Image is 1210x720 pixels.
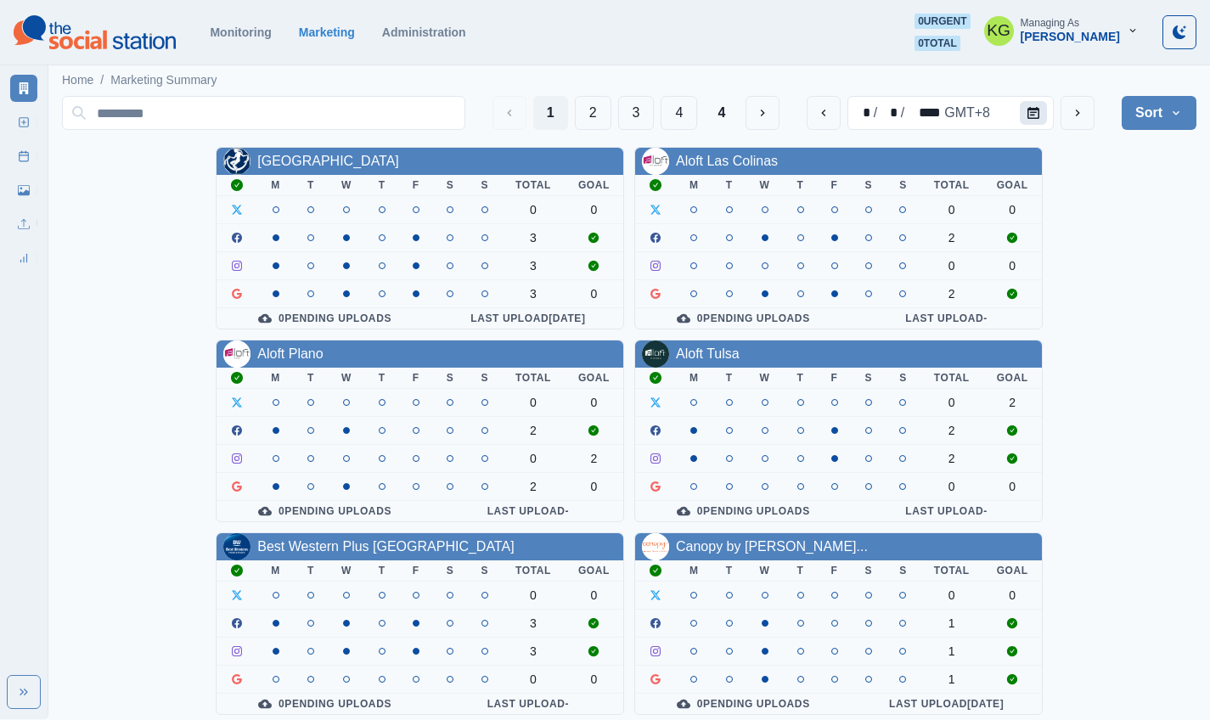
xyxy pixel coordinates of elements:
[1021,30,1120,44] div: [PERSON_NAME]
[565,560,623,582] th: Goal
[915,36,960,51] span: 0 total
[467,560,502,582] th: S
[10,109,37,136] a: New Post
[62,71,217,89] nav: breadcrumb
[661,96,697,130] button: Page 4
[934,396,970,409] div: 0
[257,539,514,554] a: Best Western Plus [GEOGRAPHIC_DATA]
[934,644,970,658] div: 1
[676,368,712,389] th: M
[784,560,818,582] th: T
[934,588,970,602] div: 0
[565,175,623,196] th: Goal
[515,588,551,602] div: 0
[642,148,669,175] img: 123161447734516
[515,396,551,409] div: 0
[578,452,610,465] div: 2
[676,175,712,196] th: M
[533,96,568,130] button: Page 1
[565,368,623,389] th: Goal
[886,560,920,582] th: S
[807,96,841,130] button: previous
[818,560,852,582] th: F
[10,75,37,102] a: Marketing Summary
[515,480,551,493] div: 2
[920,175,983,196] th: Total
[879,103,899,123] div: day
[915,14,970,29] span: 0 urgent
[257,368,294,389] th: M
[1122,96,1196,130] button: Sort
[515,452,551,465] div: 0
[515,287,551,301] div: 3
[515,616,551,630] div: 3
[62,71,93,89] a: Home
[365,175,399,196] th: T
[865,504,1028,518] div: Last Upload -
[492,96,526,130] button: Previous
[328,175,365,196] th: W
[906,103,943,123] div: year
[447,697,610,711] div: Last Upload -
[578,396,610,409] div: 0
[997,396,1028,409] div: 2
[886,368,920,389] th: S
[983,560,1042,582] th: Goal
[618,96,655,130] button: Page 3
[578,588,610,602] div: 0
[515,259,551,273] div: 3
[1061,96,1095,130] button: next
[676,346,740,361] a: Aloft Tulsa
[575,96,611,130] button: Page 2
[230,504,419,518] div: 0 Pending Uploads
[920,560,983,582] th: Total
[399,560,433,582] th: F
[784,175,818,196] th: T
[852,175,886,196] th: S
[223,533,250,560] img: 107591225556643
[433,368,468,389] th: S
[746,96,779,130] button: Next Media
[1162,15,1196,49] button: Toggle Mode
[852,368,886,389] th: S
[14,15,176,49] img: logoTextSVG.62801f218bc96a9b266caa72a09eb111.svg
[818,175,852,196] th: F
[983,368,1042,389] th: Goal
[934,452,970,465] div: 2
[10,211,37,238] a: Uploads
[382,25,466,39] a: Administration
[230,697,419,711] div: 0 Pending Uploads
[746,175,784,196] th: W
[294,175,328,196] th: T
[365,368,399,389] th: T
[210,25,271,39] a: Monitoring
[987,10,1010,51] div: Katrina Gallardo
[943,103,992,123] div: time zone
[920,368,983,389] th: Total
[934,616,970,630] div: 1
[934,203,970,217] div: 0
[328,368,365,389] th: W
[886,175,920,196] th: S
[578,287,610,301] div: 0
[934,672,970,686] div: 1
[852,103,992,123] div: Date
[447,312,610,325] div: Last Upload [DATE]
[294,368,328,389] th: T
[515,672,551,686] div: 0
[934,424,970,437] div: 2
[642,340,669,368] img: 109844765501564
[852,560,886,582] th: S
[257,154,399,168] a: [GEOGRAPHIC_DATA]
[642,533,669,560] img: 448283599303931
[971,14,1152,48] button: Managing As[PERSON_NAME]
[649,504,838,518] div: 0 Pending Uploads
[100,71,104,89] span: /
[257,560,294,582] th: M
[704,96,739,130] button: Last Page
[223,148,250,175] img: 284157519576
[578,672,610,686] div: 0
[818,368,852,389] th: F
[10,245,37,272] a: Review Summary
[502,368,565,389] th: Total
